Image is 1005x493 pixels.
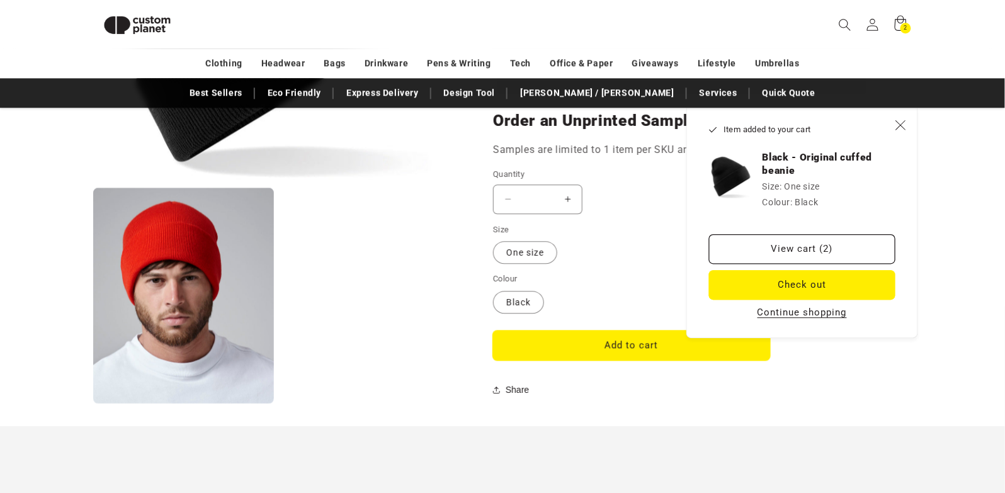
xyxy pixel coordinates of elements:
a: Eco Friendly [261,82,327,104]
summary: Search [831,11,859,38]
dt: Size: [763,181,782,191]
button: Check out [709,270,895,300]
p: Samples are limited to 1 item per SKU and are unreturnable. [493,141,871,159]
a: Express Delivery [340,82,425,104]
a: [PERSON_NAME] / [PERSON_NAME] [514,82,680,104]
h2: Item added to your cart [709,123,887,136]
dd: Black [795,197,819,207]
h3: Black - Original cuffed beanie [763,151,895,177]
img: Original cuffed beanie [709,154,753,198]
span: 2 [904,23,908,33]
a: Drinkware [365,52,408,74]
a: Bags [324,52,346,74]
a: Umbrellas [756,52,800,74]
a: Best Sellers [183,82,249,104]
button: Close [887,111,914,139]
dd: One size [785,181,820,191]
iframe: Chat Widget [942,433,1005,493]
button: Add to cart [493,331,770,360]
a: Office & Paper [550,52,613,74]
a: Headwear [261,52,305,74]
a: View cart (2) [709,234,895,264]
legend: Colour [493,273,518,285]
a: Services [693,82,744,104]
a: Giveaways [632,52,679,74]
a: Tech [510,52,531,74]
button: Continue shopping [754,306,851,319]
h2: Order an Unprinted Sample [493,111,871,131]
label: Black [493,291,544,314]
a: Design Tool [438,82,502,104]
a: Pens & Writing [428,52,491,74]
label: One size [493,241,557,264]
div: Item added to your cart [686,108,918,337]
legend: Size [493,224,511,236]
label: Quantity [493,168,770,181]
a: Lifestyle [698,52,736,74]
a: Quick Quote [756,82,822,104]
button: Share [493,376,533,404]
a: Clothing [205,52,242,74]
dt: Colour: [763,197,793,207]
img: Custom Planet [93,5,181,45]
